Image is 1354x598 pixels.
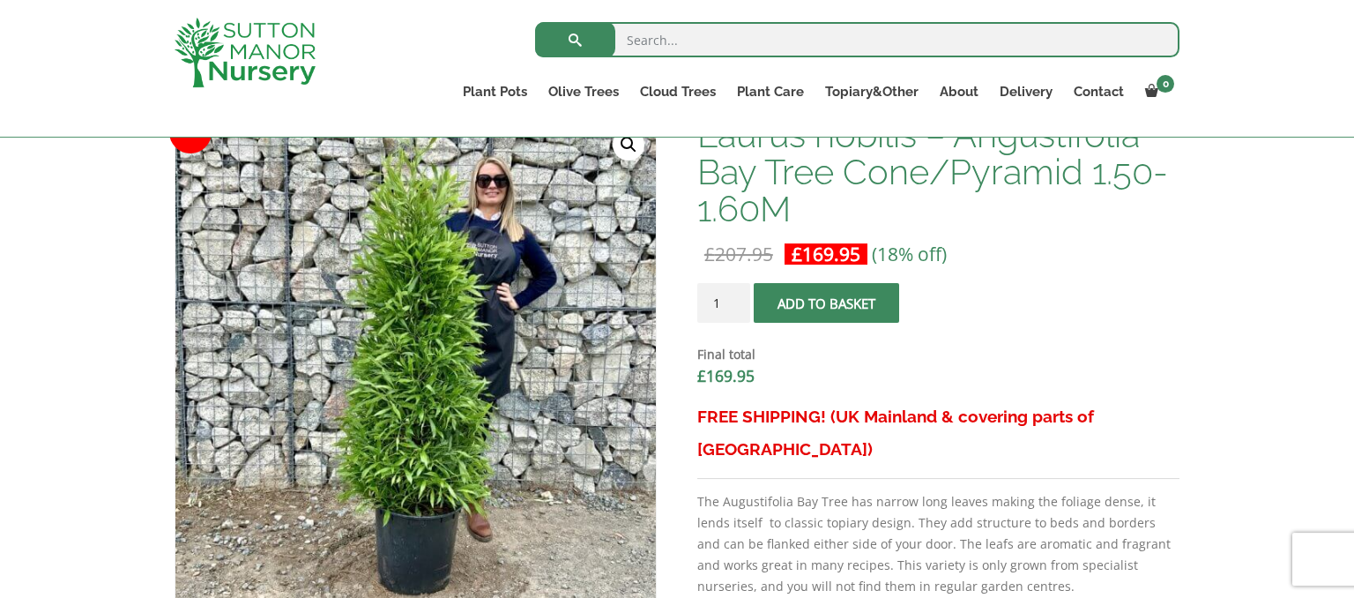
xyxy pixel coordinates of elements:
[697,365,755,386] bdi: 169.95
[697,491,1179,597] p: The Augustifolia Bay Tree has narrow long leaves making the foliage dense, it lends itself to cla...
[929,79,989,104] a: About
[726,79,815,104] a: Plant Care
[697,283,750,323] input: Product quantity
[535,22,1179,57] input: Search...
[629,79,726,104] a: Cloud Trees
[1157,75,1174,93] span: 0
[697,116,1179,228] h1: Laurus nobilis – Angustifolia Bay Tree Cone/Pyramid 1.50-1.60M
[697,400,1179,466] h3: FREE SHIPPING! (UK Mainland & covering parts of [GEOGRAPHIC_DATA])
[175,18,316,87] img: logo
[872,242,947,266] span: (18% off)
[989,79,1063,104] a: Delivery
[613,129,644,161] a: View full-screen image gallery
[697,344,1179,365] dt: Final total
[792,242,860,266] bdi: 169.95
[754,283,899,323] button: Add to basket
[792,242,802,266] span: £
[452,79,538,104] a: Plant Pots
[1135,79,1179,104] a: 0
[697,365,706,386] span: £
[704,242,773,266] bdi: 207.95
[538,79,629,104] a: Olive Trees
[704,242,715,266] span: £
[815,79,929,104] a: Topiary&Other
[1063,79,1135,104] a: Contact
